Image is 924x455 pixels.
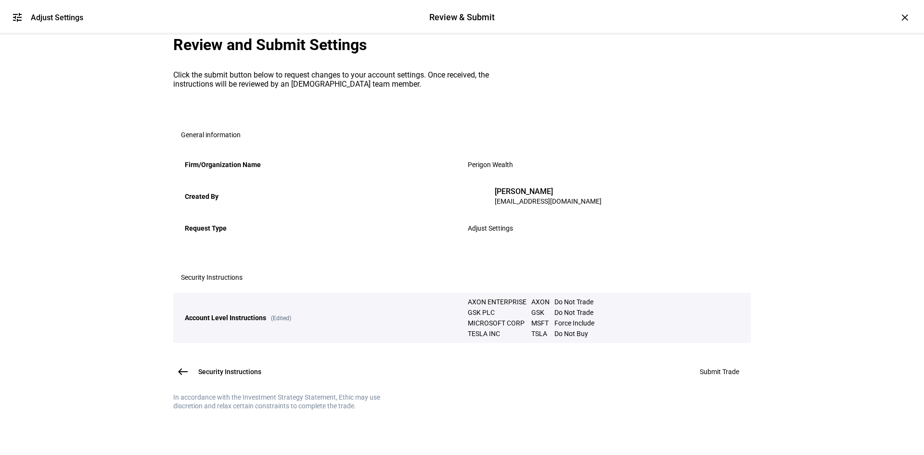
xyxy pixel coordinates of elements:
[266,315,291,322] span: (Edited)
[185,189,456,204] div: Created By
[173,393,404,410] div: In accordance with the Investment Strategy Statement, Ethic may use discretion and relax certain ...
[468,307,531,318] td: GSK PLC
[897,10,912,25] div: ×
[700,368,739,376] span: Submit Trade
[173,70,520,89] p: Click the submit button below to request changes to your account settings. Once received, the ins...
[554,318,594,328] td: Force Include
[688,362,751,381] button: Submit Trade
[12,12,23,23] mat-icon: tune
[429,11,495,24] div: Review & Submit
[531,307,554,318] td: GSK
[554,307,594,318] td: Do Not Trade
[495,187,602,196] div: [PERSON_NAME]
[495,196,602,206] div: [EMAIL_ADDRESS][DOMAIN_NAME]
[173,35,751,55] div: Review and Submit Settings
[554,297,594,307] td: Do Not Trade
[531,328,554,339] td: TSLA
[468,328,531,339] td: TESLA INC
[468,318,531,328] td: MICROSOFT CORP
[531,318,554,328] td: MSFT
[173,362,273,381] button: Security Instructions
[181,273,243,281] h3: Security Instructions
[177,366,189,377] mat-icon: west
[198,367,261,377] span: Security Instructions
[468,187,487,206] div: BS
[181,131,241,139] h3: General information
[185,221,456,236] div: Request Type
[185,310,456,325] div: Account Level Instructions
[31,13,83,22] div: Adjust Settings
[468,161,513,169] span: Perigon Wealth
[531,297,554,307] td: AXON
[468,297,531,307] td: AXON ENTERPRISE
[468,224,513,232] span: Adjust Settings
[185,157,456,172] div: Firm/Organization Name
[554,328,594,339] td: Do Not Buy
